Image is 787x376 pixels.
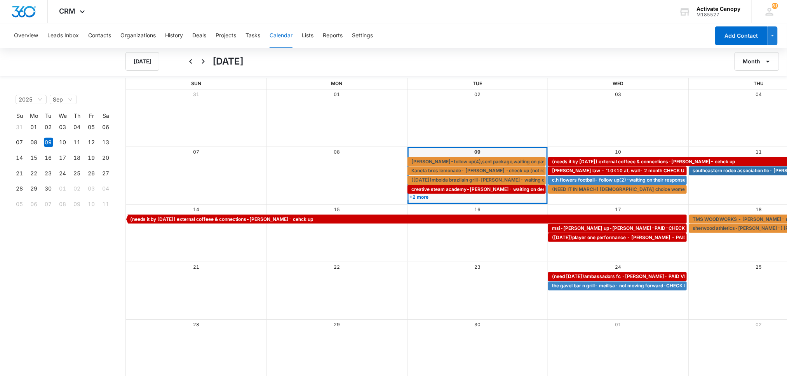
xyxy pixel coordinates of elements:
[84,150,99,166] td: 2025-09-19
[216,23,236,48] button: Projects
[101,138,111,147] div: 13
[59,7,76,15] span: CRM
[550,273,684,280] div: (need may 24)ambassadors fc -bob dean- PAID VIA CHECK/rustys has designs -check up (LATE-arrivng ...
[27,181,41,197] td: 2025-09-29
[27,135,41,150] td: 2025-09-08
[120,23,156,48] button: Organizations
[70,135,84,150] td: 2025-09-11
[193,264,199,270] a: 21
[30,138,39,147] div: 08
[550,186,684,193] div: (NEED IT IN MARCH) ladies choice womens senior softball team- 10x20.. follow up..waiting on respo...
[550,234,684,241] div: (june 4)player one performance - ben - PAID- check up
[27,112,41,119] th: Mo
[334,206,340,212] a: 15
[41,196,56,212] td: 2025-10-07
[14,23,38,48] button: Overview
[30,169,39,178] div: 22
[15,169,24,178] div: 21
[27,166,41,181] td: 2025-09-22
[70,119,84,135] td: 2025-09-04
[99,181,113,197] td: 2025-10-04
[411,167,574,174] span: Kaneta bros lemonade- [PERSON_NAME] -check up (not ready to order)
[615,206,621,212] a: 17
[99,196,113,212] td: 2025-10-11
[30,153,39,163] div: 15
[756,149,762,155] a: 11
[192,23,206,48] button: Deals
[56,150,70,166] td: 2025-09-17
[352,23,373,48] button: Settings
[84,196,99,212] td: 2025-10-10
[552,158,735,165] span: (needs it by [DATE]) external coffeee & connections-[PERSON_NAME]- cehck up
[334,149,340,155] a: 08
[101,199,111,209] div: 11
[87,199,96,209] div: 10
[12,166,27,181] td: 2025-09-21
[552,234,711,241] span: ([DATE])player one performance - [PERSON_NAME] - PAID- check up
[197,55,209,68] button: Next
[756,206,762,212] a: 18
[70,150,84,166] td: 2025-09-18
[125,52,159,71] button: [DATE]
[58,153,68,163] div: 17
[27,150,41,166] td: 2025-09-15
[58,138,68,147] div: 10
[44,169,53,178] div: 23
[246,23,260,48] button: Tasks
[193,149,199,155] a: 07
[12,112,27,119] th: Su
[56,196,70,212] td: 2025-10-08
[411,177,629,184] span: ([DATE])mboida brazilain grill-[PERSON_NAME]- waiting on [PERSON_NAME]/[PERSON_NAME]
[550,225,684,232] div: msi-edidie-follw up-nicolas-PAID-CHECK UP
[474,206,481,212] a: 16
[15,122,24,132] div: 31
[550,177,684,184] div: c.h flowers football- follow up(2)-waiting on their response (2) i mentioned PO..pricing is an issue
[101,122,111,132] div: 06
[165,23,183,48] button: History
[550,282,684,289] div: the gavel bar n grill- meillsa- not moving forward-CHECK UP
[99,166,113,181] td: 2025-09-27
[56,112,70,119] th: We
[99,150,113,166] td: 2025-09-20
[212,54,244,68] h1: [DATE]
[323,23,343,48] button: Reports
[409,186,544,193] div: creative steam academy-dina- waiting on design response
[58,199,68,209] div: 08
[334,264,340,270] a: 22
[756,322,762,327] a: 02
[27,196,41,212] td: 2025-10-06
[552,225,693,232] span: msi-[PERSON_NAME] up-[PERSON_NAME]-PAID-CHECK UP
[73,153,82,163] div: 18
[41,119,56,135] td: 2025-09-02
[41,112,56,119] th: Tu
[99,135,113,150] td: 2025-09-13
[73,184,82,193] div: 02
[87,184,96,193] div: 03
[474,91,481,97] a: 02
[302,23,313,48] button: Lists
[474,264,481,270] a: 23
[411,158,557,165] span: [PERSON_NAME]-follow up(4),sent package,waiting on payment
[193,322,199,327] a: 28
[15,153,24,163] div: 14
[735,52,779,71] button: Month
[334,91,340,97] a: 01
[56,135,70,150] td: 2025-09-10
[270,23,293,48] button: Calendar
[473,80,482,86] span: Tue
[84,112,99,119] th: Fr
[715,26,768,45] button: Add Contact
[12,150,27,166] td: 2025-09-14
[58,169,68,178] div: 24
[44,199,53,209] div: 07
[88,23,111,48] button: Contacts
[615,91,621,97] a: 03
[615,149,621,155] a: 10
[550,167,684,174] div: melich law - '10x10 af, wall- 2 month CHECK UP-ask her about Nadia khan referall (neeeded banners)
[56,166,70,181] td: 2025-09-24
[474,149,481,155] a: 09
[87,153,96,163] div: 19
[70,181,84,197] td: 2025-10-02
[552,282,690,289] span: the gavel bar n grill- meillsa- not moving forward-CHECK UP
[30,184,39,193] div: 29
